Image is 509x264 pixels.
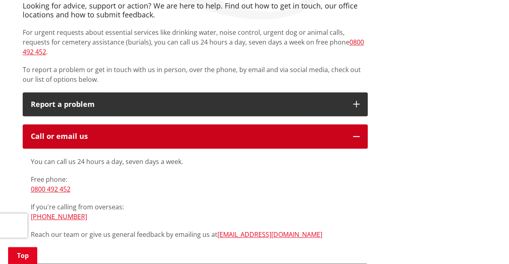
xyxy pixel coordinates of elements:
[31,100,345,109] p: Report a problem
[31,157,360,166] p: You can call us 24 hours a day, seven days a week.
[31,185,70,194] a: 0800 492 452
[217,230,322,239] a: [EMAIL_ADDRESS][DOMAIN_NAME]
[31,175,360,194] p: Free phone:
[23,92,368,117] button: Report a problem
[23,124,368,149] button: Call or email us
[472,230,501,259] iframe: Messenger Launcher
[23,38,364,56] a: 0800 492 452
[31,202,360,221] p: If you're calling from overseas:
[23,65,368,84] p: To report a problem or get in touch with us in person, over the phone, by email and via social me...
[31,212,87,221] a: [PHONE_NUMBER]
[8,247,37,264] a: Top
[31,132,345,141] div: Call or email us
[23,2,368,19] h4: Looking for advice, support or action? We are here to help. Find out how to get in touch, our off...
[31,230,360,239] p: Reach our team or give us general feedback by emailing us at
[23,28,368,57] p: For urgent requests about essential services like drinking water, noise control, urgent dog or an...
